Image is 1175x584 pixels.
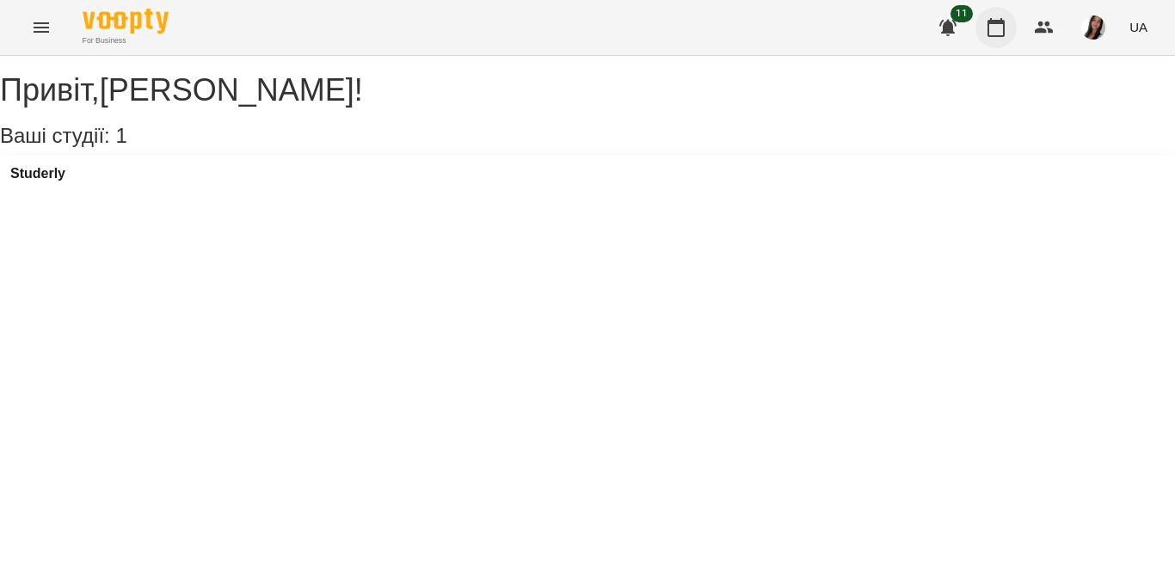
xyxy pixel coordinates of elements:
[10,166,65,181] a: Studerly
[115,124,126,147] span: 1
[83,35,169,46] span: For Business
[1081,15,1105,40] img: 1d6f23e5120c7992040491d1b6c3cd92.jpg
[21,7,62,48] button: Menu
[83,9,169,34] img: Voopty Logo
[950,5,973,22] span: 11
[1129,18,1147,36] span: UA
[1123,11,1154,43] button: UA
